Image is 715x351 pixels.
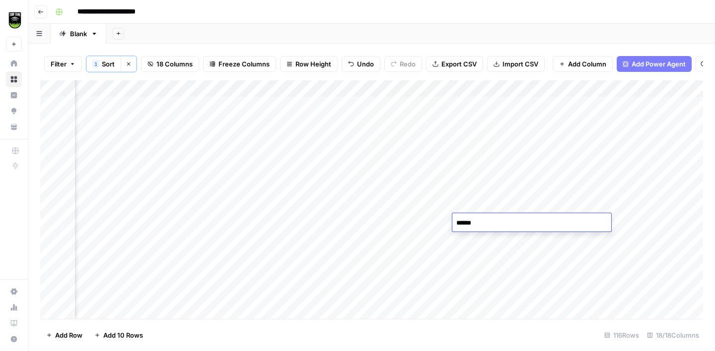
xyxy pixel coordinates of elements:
button: Help + Support [6,331,22,347]
img: Turf Tank - Data Team Logo [6,11,24,29]
span: Add Column [568,59,606,69]
span: Add 10 Rows [103,330,143,340]
span: Sort [102,59,115,69]
span: Redo [400,59,416,69]
div: Blank [70,29,87,39]
button: Import CSV [487,56,545,72]
a: Browse [6,71,22,87]
span: Freeze Columns [218,59,270,69]
a: Settings [6,284,22,299]
a: Home [6,56,22,71]
a: Opportunities [6,103,22,119]
button: Workspace: Turf Tank - Data Team [6,8,22,33]
button: Row Height [280,56,338,72]
button: Add 10 Rows [88,327,149,343]
button: 1Sort [86,56,121,72]
div: 18/18 Columns [643,327,703,343]
div: 116 Rows [600,327,643,343]
a: Learning Hub [6,315,22,331]
span: Import CSV [502,59,538,69]
button: Add Column [553,56,613,72]
span: 18 Columns [156,59,193,69]
span: Filter [51,59,67,69]
a: Blank [51,24,106,44]
button: Redo [384,56,422,72]
button: Freeze Columns [203,56,276,72]
span: 1 [94,60,97,68]
a: Usage [6,299,22,315]
span: Add Row [55,330,82,340]
button: Undo [342,56,380,72]
div: 1 [93,60,99,68]
a: Your Data [6,119,22,135]
span: Row Height [295,59,331,69]
button: 18 Columns [141,56,199,72]
button: Add Row [40,327,88,343]
button: Filter [44,56,82,72]
button: Add Power Agent [617,56,692,72]
span: Undo [357,59,374,69]
span: Export CSV [441,59,477,69]
button: Export CSV [426,56,483,72]
span: Add Power Agent [632,59,686,69]
a: Insights [6,87,22,103]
